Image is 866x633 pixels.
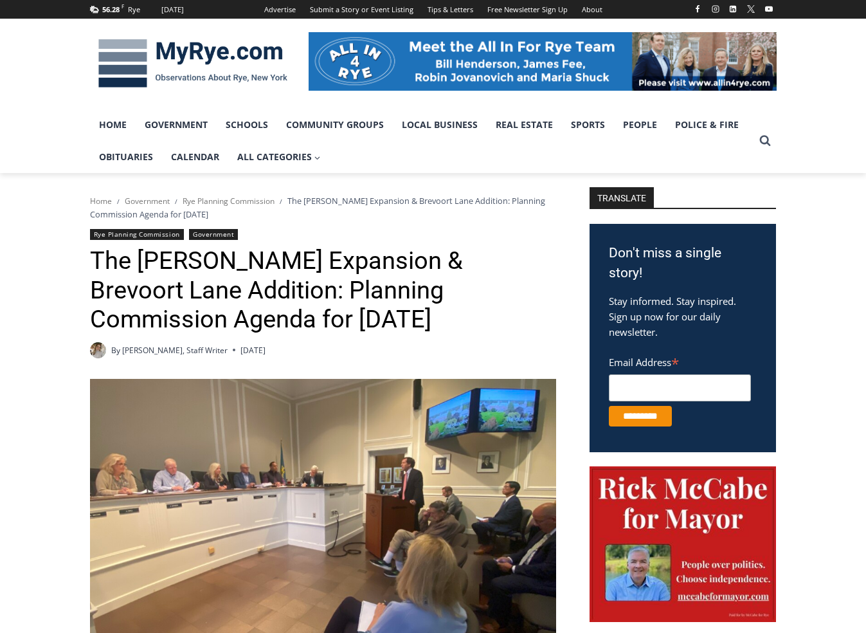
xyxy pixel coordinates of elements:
a: Community Groups [277,109,393,141]
time: [DATE] [240,344,266,356]
a: Schools [217,109,277,141]
span: / [280,197,282,206]
span: 56.28 [102,5,120,14]
span: / [175,197,177,206]
a: Home [90,109,136,141]
label: Email Address [609,349,751,372]
a: Government [189,229,238,240]
a: [PERSON_NAME], Staff Writer [122,345,228,356]
span: F [122,3,124,10]
a: All Categories [228,141,330,173]
a: Instagram [708,1,723,17]
a: YouTube [761,1,777,17]
img: All in for Rye [309,32,777,90]
div: [DATE] [161,4,184,15]
a: Author image [90,342,106,358]
a: Calendar [162,141,228,173]
img: (PHOTO: MyRye.com Summer 2023 intern Beatrice Larzul.) [90,342,106,358]
span: The [PERSON_NAME] Expansion & Brevoort Lane Addition: Planning Commission Agenda for [DATE] [90,195,545,219]
a: Local Business [393,109,487,141]
a: Government [136,109,217,141]
a: People [614,109,666,141]
nav: Primary Navigation [90,109,753,174]
strong: TRANSLATE [590,187,654,208]
a: Linkedin [725,1,741,17]
img: McCabe for Mayor [590,466,776,622]
a: Government [125,196,170,206]
a: Home [90,196,112,206]
a: X [743,1,759,17]
a: Obituaries [90,141,162,173]
span: / [117,197,120,206]
nav: Breadcrumbs [90,194,556,221]
h3: Don't miss a single story! [609,243,757,284]
span: By [111,344,120,356]
a: Facebook [690,1,705,17]
p: Stay informed. Stay inspired. Sign up now for our daily newsletter. [609,293,757,340]
button: View Search Form [753,129,777,152]
span: All Categories [237,150,321,164]
a: Police & Fire [666,109,748,141]
div: Rye [128,4,140,15]
img: MyRye.com [90,30,296,97]
h1: The [PERSON_NAME] Expansion & Brevoort Lane Addition: Planning Commission Agenda for [DATE] [90,246,556,335]
a: Sports [562,109,614,141]
a: Rye Planning Commission [90,229,184,240]
a: Real Estate [487,109,562,141]
a: Rye Planning Commission [183,196,275,206]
